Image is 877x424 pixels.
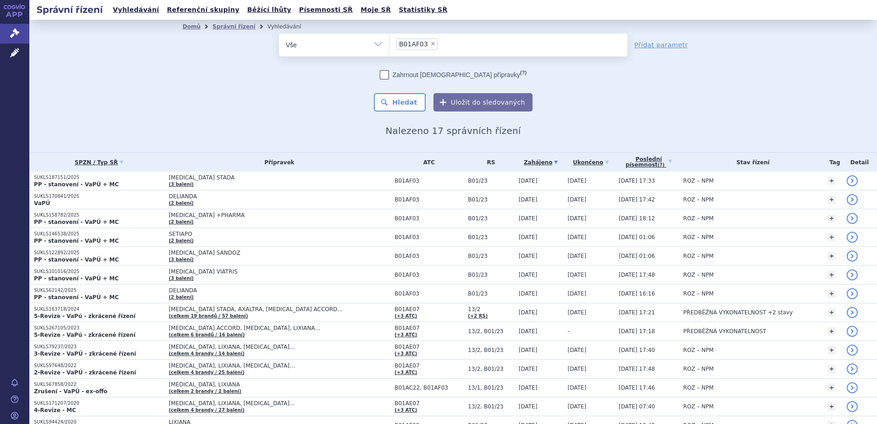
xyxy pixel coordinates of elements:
h2: Správní řízení [29,3,110,16]
button: Hledat [374,93,426,112]
span: B01AC22, B01AF03 [394,385,463,391]
span: [DATE] [519,385,538,391]
span: [MEDICAL_DATA] STADA [169,174,390,181]
span: [DATE] 17:48 [619,272,655,278]
span: B01AE07 [394,344,463,350]
label: Zahrnout [DEMOGRAPHIC_DATA] přípravky [380,70,527,79]
a: Běžící lhůty [244,4,294,16]
a: + [827,214,836,223]
span: [DATE] 16:16 [619,290,655,297]
span: B01AF03 [394,215,463,222]
strong: PP - stanovení - VaPÚ + MC [34,219,119,225]
span: [DATE] 17:21 [619,309,655,316]
span: [MEDICAL_DATA] ACCORD, [MEDICAL_DATA], LIXIANA… [169,325,390,331]
span: [DATE] [519,196,538,203]
th: Tag [823,153,842,172]
a: SPZN / Typ SŘ [34,156,164,169]
span: [MEDICAL_DATA], LIXIANA [169,381,390,388]
span: B01AF03 [394,290,463,297]
a: + [827,308,836,317]
span: ROZ – NPM [683,347,714,353]
span: B01AE07 [394,363,463,369]
a: detail [847,232,858,243]
span: [DATE] [568,253,587,259]
span: B01/23 [468,253,514,259]
span: [DATE] [568,196,587,203]
a: Referenční skupiny [164,4,242,16]
a: + [827,290,836,298]
li: Vyhledávání [267,20,313,33]
strong: PP - stanovení - VaPÚ + MC [34,294,119,301]
span: ROZ – NPM [683,272,714,278]
span: B01AE07 [394,325,463,331]
abbr: (?) [520,70,527,76]
a: Domů [183,23,200,30]
a: + [827,252,836,260]
a: Přidat parametr [634,40,688,50]
a: (3 balení) [169,182,194,187]
p: SUKLS158782/2025 [34,212,164,218]
strong: 4-Revize - MC [34,407,76,413]
span: [DATE] [568,385,587,391]
span: [DATE] 01:06 [619,234,655,240]
span: [DATE] 17:18 [619,328,655,335]
span: DELIANDA [169,287,390,294]
a: + [827,384,836,392]
span: [MEDICAL_DATA], LIXIANA, [MEDICAL_DATA]… [169,400,390,407]
p: SUKLS267105/2023 [34,325,164,331]
a: (+3 ATC) [394,351,417,356]
span: B01AF03 [394,178,463,184]
p: SUKLS67858/2022 [34,381,164,388]
a: Moje SŘ [358,4,394,16]
a: detail [847,213,858,224]
span: [DATE] [519,366,538,372]
p: SUKLS79237/2023 [34,344,164,350]
span: [DATE] 17:33 [619,178,655,184]
a: + [827,195,836,204]
span: [DATE] [519,215,538,222]
span: B01AF03 [394,196,463,203]
a: detail [847,363,858,374]
strong: Zrušení - VaPÚ - ex-offo [34,388,107,395]
span: [DATE] [568,366,587,372]
strong: 2-Revize - VaPÚ - zkrácené řízení [34,369,136,376]
a: Zahájeno [519,156,563,169]
a: Vyhledávání [110,4,162,16]
a: Statistiky SŘ [396,4,450,16]
a: (celkem 4 brandy / 14 balení) [169,351,244,356]
span: [DATE] 17:48 [619,366,655,372]
span: [MEDICAL_DATA], LIXIANA, [MEDICAL_DATA]… [169,344,390,350]
a: (+3 ATC) [394,313,417,318]
span: [DATE] [519,328,538,335]
p: SUKLS170841/2025 [34,193,164,200]
span: [DATE] [568,178,587,184]
span: [DATE] [519,272,538,278]
span: B01/23 [468,234,514,240]
span: PŘEDBĚŽNÁ VYKONATELNOST [683,328,766,335]
a: + [827,402,836,411]
a: (+3 ATC) [394,407,417,413]
a: detail [847,251,858,262]
a: + [827,271,836,279]
span: [DATE] [519,234,538,240]
span: [DATE] 17:42 [619,196,655,203]
strong: PP - stanovení - VaPÚ + MC [34,275,119,282]
a: detail [847,288,858,299]
th: Detail [842,153,877,172]
span: B01/23 [468,272,514,278]
span: ROZ – NPM [683,178,714,184]
a: + [827,177,836,185]
span: [DATE] [568,215,587,222]
a: + [827,346,836,354]
a: Ukončeno [568,156,614,169]
a: Písemnosti SŘ [296,4,355,16]
strong: VaPÚ [34,200,50,206]
a: (celkem 6 brandů / 16 balení) [169,332,245,337]
a: (celkem 4 brandy / 25 balení) [169,370,244,375]
span: 13/2, B01/23 [468,328,514,335]
span: B01/23 [468,215,514,222]
strong: PP - stanovení - VaPÚ + MC [34,257,119,263]
strong: 5-Revize - VaPú - zkrácené řízení [34,313,135,319]
a: + [827,365,836,373]
a: (3 balení) [169,257,194,262]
